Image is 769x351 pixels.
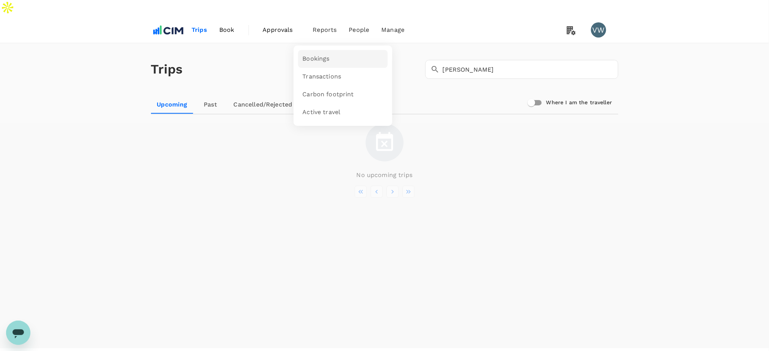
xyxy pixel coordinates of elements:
[303,55,330,63] span: Bookings
[151,43,183,96] h1: Trips
[443,60,618,79] input: Search by travellers, trips, or destination, label, team
[192,25,207,34] span: Trips
[298,103,388,121] a: Active travel
[303,72,341,81] span: Transactions
[6,321,30,345] iframe: Button to launch messaging window
[546,99,612,107] h6: Where I am the traveller
[298,50,388,68] a: Bookings
[298,68,388,86] a: Transactions
[213,17,241,43] a: Book
[257,17,307,43] a: Approvals
[303,90,354,99] span: Carbon footprint
[357,171,413,180] p: No upcoming trips
[313,25,337,34] span: Reports
[151,22,186,38] img: CIM ENVIRONMENTAL PTY LTD
[298,86,388,103] a: Carbon footprint
[349,25,370,34] span: People
[219,25,234,34] span: Book
[193,96,228,114] a: Past
[186,17,213,43] a: Trips
[228,96,299,114] a: Cancelled/Rejected
[151,96,193,114] a: Upcoming
[381,25,404,34] span: Manage
[303,108,341,117] span: Active travel
[353,186,417,198] nav: pagination navigation
[263,25,301,34] span: Approvals
[591,22,606,38] div: VW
